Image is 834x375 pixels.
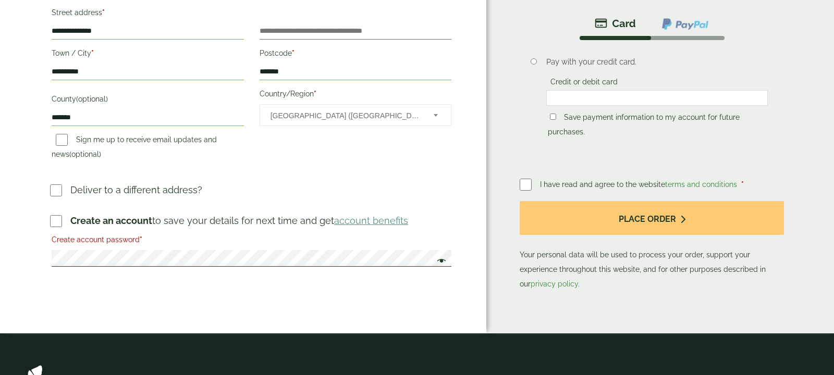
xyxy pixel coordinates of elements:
[595,17,636,30] img: stripe.png
[334,215,408,226] a: account benefits
[52,135,217,161] label: Sign me up to receive email updates and news
[52,46,244,64] label: Town / City
[665,180,737,189] a: terms and conditions
[661,17,709,31] img: ppcp-gateway.png
[292,49,295,57] abbr: required
[741,180,744,189] abbr: required
[69,150,101,158] span: (optional)
[140,235,142,244] abbr: required
[52,5,244,23] label: Street address
[546,56,768,68] p: Pay with your credit card.
[531,280,578,288] a: privacy policy
[548,113,740,139] label: Save payment information to my account for future purchases.
[56,134,68,146] input: Sign me up to receive email updates and news(optional)
[52,232,451,250] label: Create account password
[540,180,739,189] span: I have read and agree to the website
[102,8,105,17] abbr: required
[52,92,244,109] label: County
[260,46,452,64] label: Postcode
[260,104,452,126] span: Country/Region
[271,105,420,127] span: United Kingdom (UK)
[70,183,202,197] p: Deliver to a different address?
[70,214,408,228] p: to save your details for next time and get
[260,86,452,104] label: Country/Region
[546,78,622,89] label: Credit or debit card
[314,90,316,98] abbr: required
[91,49,94,57] abbr: required
[76,95,108,103] span: (optional)
[549,93,765,103] iframe: Secure card payment input frame
[520,201,784,291] p: Your personal data will be used to process your order, support your experience throughout this we...
[520,201,784,235] button: Place order
[70,215,152,226] strong: Create an account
